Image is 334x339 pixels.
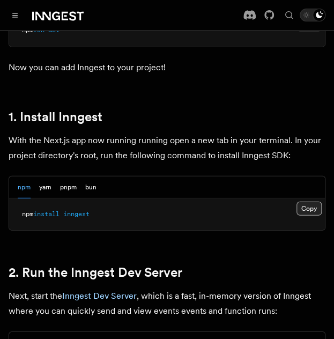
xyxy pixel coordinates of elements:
[63,210,90,218] span: inngest
[62,291,137,301] a: Inngest Dev Server
[9,9,21,21] button: Toggle navigation
[39,176,51,198] button: yarn
[296,202,322,216] button: Copy
[33,210,60,218] span: install
[60,176,77,198] button: pnpm
[9,265,182,280] a: 2. Run the Inngest Dev Server
[9,289,325,319] p: Next, start the , which is a fast, in-memory version of Inngest where you can quickly send and vi...
[9,109,102,124] a: 1. Install Inngest
[9,133,325,163] p: With the Next.js app now running running open a new tab in your terminal. In your project directo...
[18,176,31,198] button: npm
[22,210,33,218] span: npm
[300,9,325,21] button: Toggle dark mode
[85,176,97,198] button: bun
[9,60,325,75] p: Now you can add Inngest to your project!
[283,9,295,21] button: Find something...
